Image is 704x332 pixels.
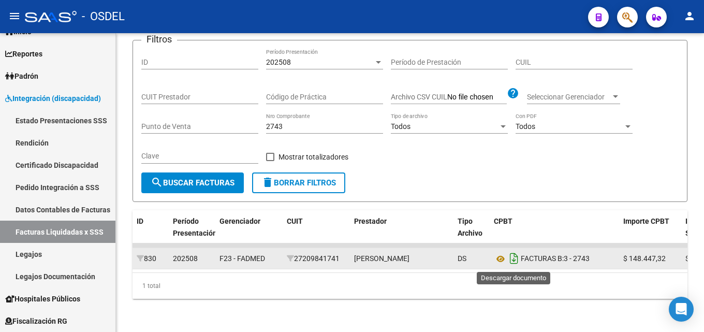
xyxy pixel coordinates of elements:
span: Período Presentación [173,217,217,237]
span: 202508 [173,254,198,263]
span: CPBT [494,217,512,225]
span: DS [458,254,466,263]
span: FACTURAS B: [521,255,564,263]
mat-icon: help [507,87,519,99]
mat-icon: delete [261,176,274,189]
span: 202508 [266,58,291,66]
datatable-header-cell: Gerenciador [215,210,283,256]
span: - OSDEL [82,5,125,28]
mat-icon: search [151,176,163,189]
span: CUIT [287,217,303,225]
datatable-header-cell: ID [133,210,169,256]
span: Borrar Filtros [261,178,336,187]
datatable-header-cell: CPBT [490,210,619,256]
span: F23 - FADMED [219,254,265,263]
datatable-header-cell: CUIT [283,210,350,256]
div: [PERSON_NAME] [354,253,409,265]
span: $ 148.447,32 [623,254,666,263]
datatable-header-cell: Prestador [350,210,453,256]
span: Mostrar totalizadores [278,151,348,163]
div: Open Intercom Messenger [669,297,694,322]
span: ID [137,217,143,225]
h3: Filtros [141,32,177,47]
span: Importe CPBT [623,217,669,225]
div: 3 - 2743 [494,250,615,267]
button: Borrar Filtros [252,172,345,193]
div: 27209841741 [287,253,346,265]
button: Buscar Facturas [141,172,244,193]
div: 1 total [133,273,687,299]
div: 830 [137,253,165,265]
span: Prestador [354,217,387,225]
span: Hospitales Públicos [5,293,80,305]
span: Gerenciador [219,217,260,225]
mat-icon: menu [8,10,21,22]
span: Todos [516,122,535,131]
span: Fiscalización RG [5,315,67,327]
datatable-header-cell: Tipo Archivo [453,210,490,256]
datatable-header-cell: Importe CPBT [619,210,681,256]
span: Todos [391,122,410,131]
datatable-header-cell: Período Presentación [169,210,215,256]
span: Archivo CSV CUIL [391,93,447,101]
input: Archivo CSV CUIL [447,93,507,102]
span: Tipo Archivo [458,217,482,237]
span: Padrón [5,70,38,82]
i: Descargar documento [507,250,521,267]
span: Seleccionar Gerenciador [527,93,611,102]
span: Reportes [5,48,42,60]
span: Buscar Facturas [151,178,234,187]
span: Integración (discapacidad) [5,93,101,104]
mat-icon: person [683,10,696,22]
